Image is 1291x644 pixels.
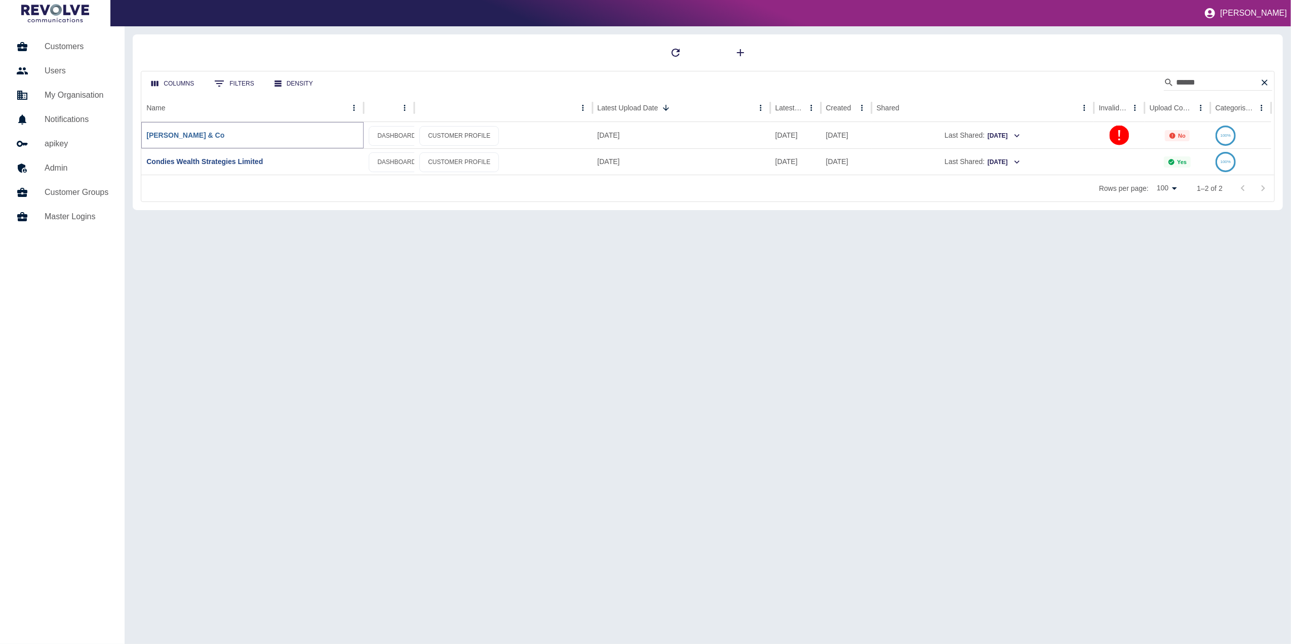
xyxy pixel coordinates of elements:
[8,34,116,59] a: Customers
[987,128,1021,144] button: [DATE]
[45,138,108,150] h5: apikey
[775,104,803,112] div: Latest Usage
[45,89,108,101] h5: My Organisation
[1099,183,1149,193] p: Rows per page:
[1257,75,1272,90] button: Clear
[146,104,165,112] div: Name
[21,4,89,22] img: Logo
[45,162,108,174] h5: Admin
[1178,133,1186,139] p: No
[45,113,108,126] h5: Notifications
[1216,104,1254,112] div: Categorised
[45,41,108,53] h5: Customers
[1177,159,1187,165] p: Yes
[1077,101,1091,115] button: Shared column menu
[1255,101,1269,115] button: Categorised column menu
[1220,9,1287,18] p: [PERSON_NAME]
[1200,3,1291,23] button: [PERSON_NAME]
[987,154,1021,170] button: [DATE]
[1164,74,1272,93] div: Search
[659,101,673,115] button: Sort
[8,83,116,107] a: My Organisation
[855,101,869,115] button: Created column menu
[770,148,821,175] div: 21 Aug 2025
[826,104,851,112] div: Created
[877,123,1089,148] div: Last Shared:
[593,122,770,148] div: 29 Aug 2025
[143,74,202,93] button: Select columns
[45,186,108,198] h5: Customer Groups
[877,149,1089,175] div: Last Shared:
[419,126,499,146] a: CUSTOMER PROFILE
[8,132,116,156] a: apikey
[877,104,899,112] div: Shared
[398,101,412,115] button: column menu
[1099,104,1127,112] div: Invalid Creds
[266,74,321,93] button: Density
[598,104,658,112] div: Latest Upload Date
[146,157,263,166] a: Condies Wealth Strategies Limited
[369,126,424,146] a: DASHBOARD
[419,152,499,172] a: CUSTOMER PROFILE
[8,59,116,83] a: Users
[1197,183,1223,193] p: 1–2 of 2
[821,148,872,175] div: 04 Jul 2023
[369,152,424,172] a: DASHBOARD
[770,122,821,148] div: 25 Aug 2025
[8,180,116,205] a: Customer Groups
[1194,101,1208,115] button: Upload Complete column menu
[8,107,116,132] a: Notifications
[593,148,770,175] div: 26 Aug 2025
[45,65,108,77] h5: Users
[1221,133,1231,138] text: 100%
[206,73,262,94] button: Show filters
[804,101,818,115] button: Latest Usage column menu
[1150,104,1193,112] div: Upload Complete
[754,101,768,115] button: Latest Upload Date column menu
[1165,130,1190,141] div: Not all required reports for this customer were uploaded for the latest usage month.
[1153,181,1181,195] div: 100
[146,131,224,139] a: [PERSON_NAME] & Co
[8,205,116,229] a: Master Logins
[576,101,590,115] button: column menu
[8,156,116,180] a: Admin
[821,122,872,148] div: 04 Jul 2023
[45,211,108,223] h5: Master Logins
[1221,159,1231,164] text: 100%
[1128,101,1142,115] button: Invalid Creds column menu
[347,101,361,115] button: Name column menu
